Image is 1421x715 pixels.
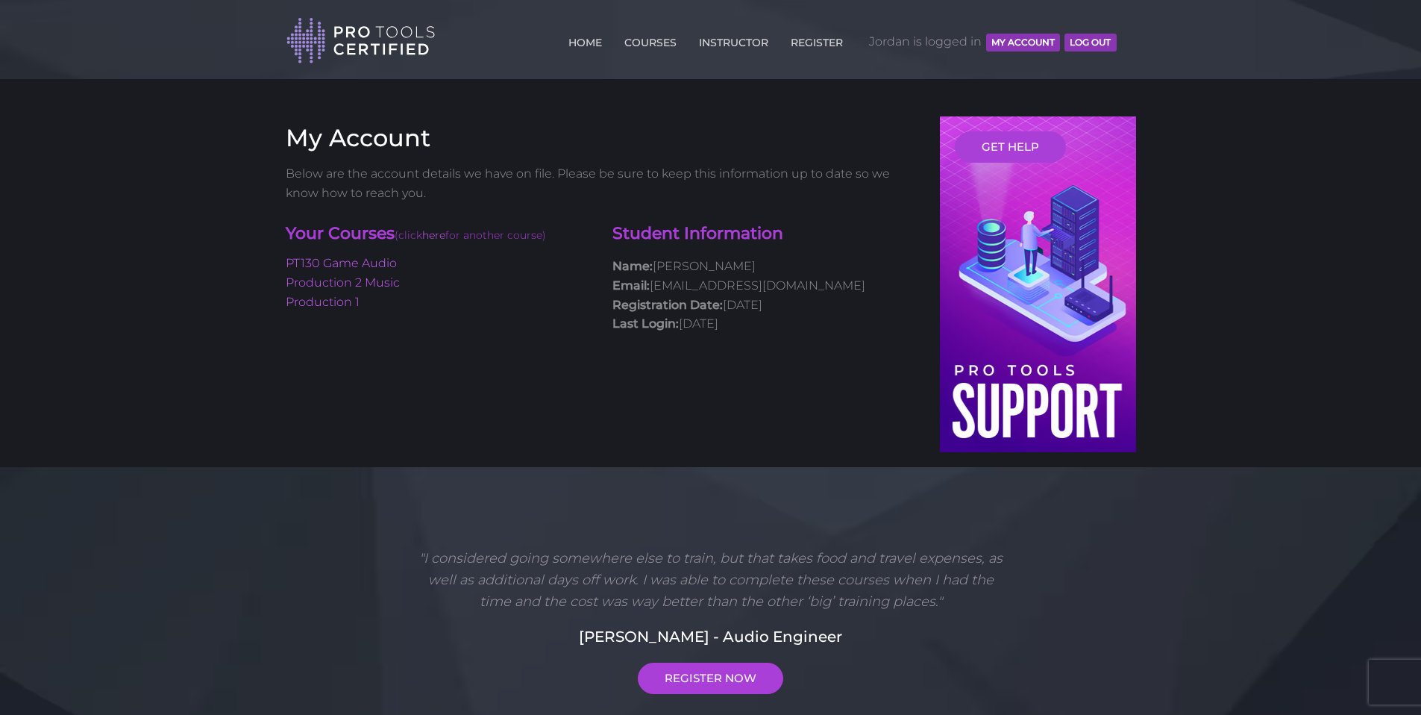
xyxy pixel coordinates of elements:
span: (click for another course) [395,228,546,242]
p: Below are the account details we have on file. Please be sure to keep this information up to date... [286,164,918,202]
a: INSTRUCTOR [695,28,772,51]
a: PT130 Game Audio [286,256,397,270]
strong: Name: [612,259,653,273]
a: here [422,228,445,242]
a: REGISTER [787,28,847,51]
p: "I considered going somewhere else to train, but that takes food and travel expenses, as well as ... [413,548,1008,612]
h5: [PERSON_NAME] - Audio Engineer [286,625,1136,648]
a: Production 1 [286,295,360,309]
img: Pro Tools Certified Logo [286,16,436,65]
a: Production 2 Music [286,275,400,290]
h4: Student Information [612,222,917,246]
span: Jordan is logged in [869,19,1117,64]
a: HOME [565,28,606,51]
h4: Your Courses [286,222,591,247]
p: [PERSON_NAME] [EMAIL_ADDRESS][DOMAIN_NAME] [DATE] [DATE] [612,257,917,333]
strong: Last Login: [612,316,679,331]
strong: Registration Date: [612,298,723,312]
a: COURSES [621,28,680,51]
a: REGISTER NOW [638,663,783,694]
h3: My Account [286,124,918,152]
a: GET HELP [955,131,1066,163]
strong: Email: [612,278,650,293]
button: Log Out [1064,34,1116,51]
button: MY ACCOUNT [986,34,1060,51]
